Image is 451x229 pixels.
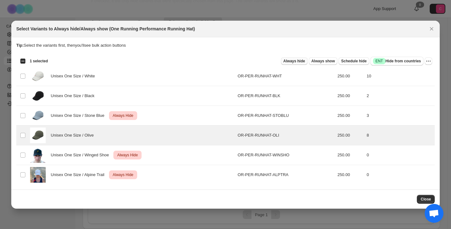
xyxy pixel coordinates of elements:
[236,66,336,86] td: OR-PER-RUNHAT-WHT
[373,58,421,64] span: Hide from countries
[336,165,365,185] td: 250.00
[51,132,97,138] span: Unisex One Size / Olive
[236,125,336,145] td: OR-PER-RUNHAT-OLI
[111,112,135,119] span: Always Hide
[365,125,435,145] td: 8
[336,106,365,125] td: 250.00
[111,171,135,179] span: Always Hide
[236,145,336,165] td: OR-PER-RUNHAT-WINSHO
[116,151,139,159] span: Always Hide
[336,145,365,165] td: 250.00
[236,165,336,185] td: OR-PER-RUNHAT-ALPTRA
[51,93,98,99] span: Unisex One Size / Black
[309,57,337,65] button: Always show
[281,57,308,65] button: Always hide
[339,57,369,65] button: Schedule hide
[30,167,46,183] img: PerformanceRunningHat-AlpineTrail-2_result.png
[376,59,383,64] span: ENT
[16,43,24,48] strong: Tip:
[51,152,112,158] span: Unisex One Size / Winged Shoe
[51,73,98,79] span: Unisex One Size / White
[311,59,335,64] span: Always show
[336,125,365,145] td: 250.00
[30,59,48,64] span: 1 selected
[365,106,435,125] td: 3
[425,57,432,65] button: More actions
[30,147,46,163] img: OR-PER-RUNHAT-winged_shoe.png
[51,112,108,119] span: Unisex One Size / Stone Blue
[365,165,435,185] td: 0
[341,59,366,64] span: Schedule hide
[336,86,365,106] td: 250.00
[30,68,46,84] img: OR-PER-RUNHAT-WHT.png
[283,59,305,64] span: Always hide
[365,66,435,86] td: 10
[425,204,443,223] a: 打開聊天
[236,106,336,125] td: OR-PER-RUNHAT-STOBLU
[30,128,46,143] img: 66_6e581dc8-843d-4d1d-8cb1-eb24d0ac9231.png
[30,108,46,123] img: 65_da19ee5d-ad0f-4d2f-938c-4393edc987be.png
[16,26,195,32] h2: Select Variants to Always hide/Always show (One Running Performance Running Hat)
[365,145,435,165] td: 0
[336,66,365,86] td: 250.00
[16,42,435,49] p: Select the variants first, then you'll see bulk action buttons
[51,172,108,178] span: Unisex One Size / Alpine Trail
[236,86,336,106] td: OR-PER-RUNHAT-BLK
[371,57,423,65] button: SuccessENTHide from countries
[417,195,435,204] button: Close
[421,197,431,202] span: Close
[30,88,46,104] img: OR-PER-RUNHAT-BLK.png
[365,86,435,106] td: 2
[427,24,436,33] button: Close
